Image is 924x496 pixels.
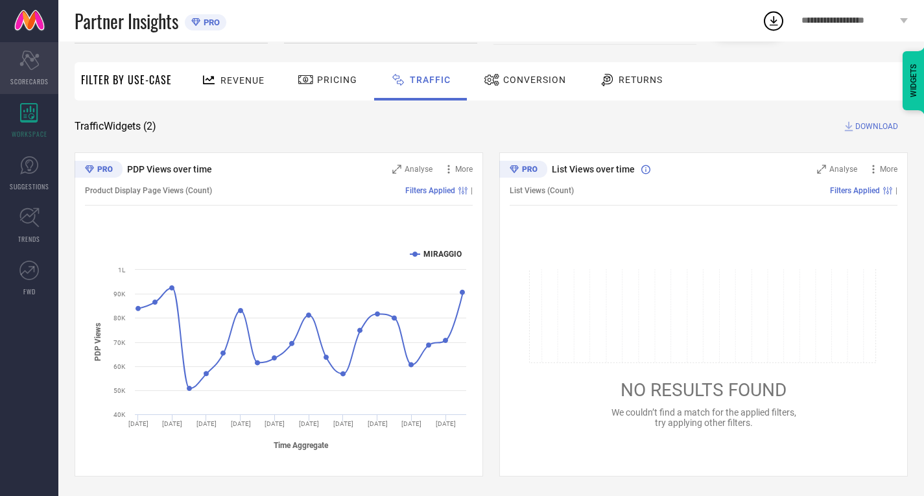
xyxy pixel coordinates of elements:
span: Traffic [410,75,451,85]
text: [DATE] [368,420,388,427]
text: [DATE] [162,420,182,427]
span: More [455,165,473,174]
span: SUGGESTIONS [10,182,49,191]
svg: Zoom [817,165,826,174]
span: NO RESULTS FOUND [621,379,787,401]
span: TRENDS [18,234,40,244]
span: DOWNLOAD [855,120,898,133]
span: | [471,186,473,195]
text: 40K [113,411,126,418]
div: Premium [499,161,547,180]
text: [DATE] [231,420,251,427]
div: Open download list [762,9,785,32]
text: [DATE] [333,420,353,427]
span: Partner Insights [75,8,178,34]
span: Returns [619,75,663,85]
span: WORKSPACE [12,129,47,139]
text: 70K [113,339,126,346]
span: Traffic Widgets ( 2 ) [75,120,156,133]
span: SCORECARDS [10,77,49,86]
div: Premium [75,161,123,180]
text: 80K [113,314,126,322]
span: FWD [23,287,36,296]
text: 1L [118,266,126,274]
span: We couldn’t find a match for the applied filters, try applying other filters. [611,407,796,428]
text: 90K [113,290,126,298]
span: Conversion [503,75,566,85]
span: Revenue [220,75,265,86]
span: | [895,186,897,195]
text: [DATE] [196,420,217,427]
span: Pricing [317,75,357,85]
span: Filter By Use-Case [81,72,172,88]
span: PRO [200,18,220,27]
text: [DATE] [401,420,421,427]
span: List Views over time [552,164,635,174]
tspan: PDP Views [93,323,102,361]
span: Filters Applied [405,186,455,195]
span: Filters Applied [830,186,880,195]
text: MIRAGGIO [423,250,462,259]
span: More [880,165,897,174]
text: 60K [113,363,126,370]
text: [DATE] [436,420,456,427]
span: Analyse [829,165,857,174]
svg: Zoom [392,165,401,174]
text: 50K [113,387,126,394]
tspan: Time Aggregate [274,441,329,450]
span: Product Display Page Views (Count) [85,186,212,195]
text: [DATE] [128,420,148,427]
span: List Views (Count) [510,186,574,195]
text: [DATE] [265,420,285,427]
text: [DATE] [299,420,319,427]
span: PDP Views over time [127,164,212,174]
span: Analyse [405,165,432,174]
